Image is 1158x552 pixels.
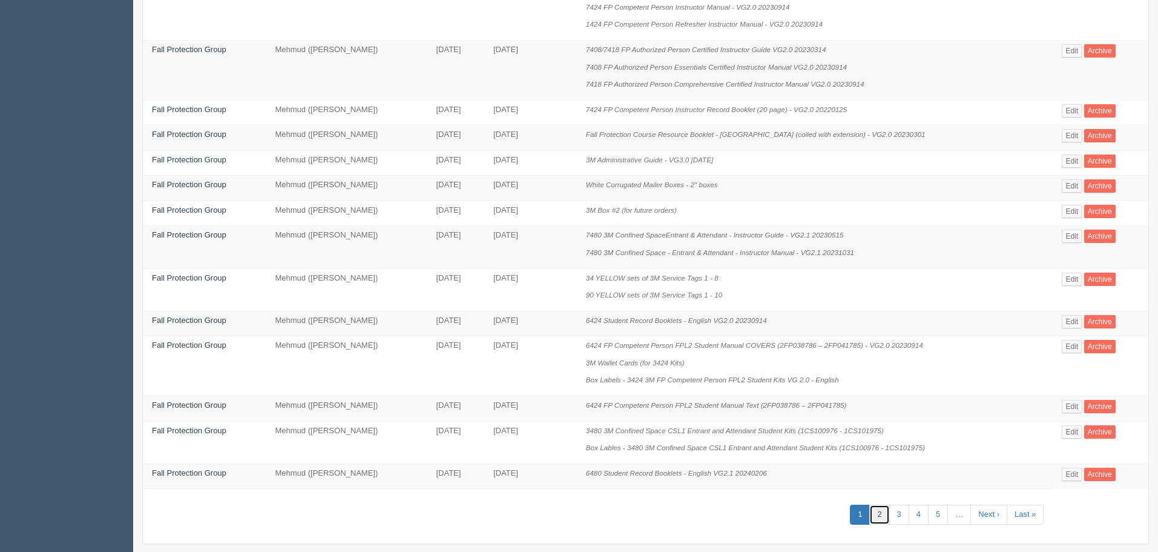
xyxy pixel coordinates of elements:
[152,341,226,350] a: Fall Protection Group
[484,226,577,268] td: [DATE]
[427,464,484,489] td: [DATE]
[1084,205,1116,218] a: Archive
[152,230,226,239] a: Fall Protection Group
[484,396,577,421] td: [DATE]
[586,105,847,113] i: 7424 FP Competent Person Instructor Record Booklet (20 page) - VG2.0 20220125
[152,180,226,189] a: Fall Protection Group
[427,336,484,396] td: [DATE]
[1084,400,1116,413] a: Archive
[427,100,484,125] td: [DATE]
[484,150,577,176] td: [DATE]
[1084,425,1116,439] a: Archive
[266,421,427,464] td: Mehmud ([PERSON_NAME])
[586,20,823,28] i: 1424 FP Competent Person Refresher Instructor Manual - VG2.0 20230914
[1007,505,1044,525] a: Last »
[1062,400,1082,413] a: Edit
[152,273,226,282] a: Fall Protection Group
[1084,179,1116,193] a: Archive
[266,336,427,396] td: Mehmud ([PERSON_NAME])
[1084,315,1116,328] a: Archive
[1084,230,1116,243] a: Archive
[586,206,677,214] i: 3M Box #2 (for future orders)
[484,40,577,100] td: [DATE]
[1062,315,1082,328] a: Edit
[484,421,577,464] td: [DATE]
[586,469,767,477] i: 6480 Student Record Booklets - English VG2.1 20240206
[1084,340,1116,353] a: Archive
[586,181,718,188] i: White Corrugated Mailer Boxes - 2" boxes
[586,359,685,367] i: 3M Wallet Cards (for 3424 Kits)
[152,205,226,214] a: Fall Protection Group
[427,150,484,176] td: [DATE]
[266,226,427,268] td: Mehmud ([PERSON_NAME])
[586,401,847,409] i: 6424 FP Competent Person FPL2 Student Manual Text (2FP038786 – 2FP041785)
[970,505,1007,525] a: Next ›
[1062,273,1082,286] a: Edit
[586,3,790,11] i: 7424 FP Competent Person Instructor Manual - VG2.0 20230914
[586,376,839,384] i: Box Labels - 3424 3M FP Competent Person FPL2 Student Kits VG 2.0 - English
[266,150,427,176] td: Mehmud ([PERSON_NAME])
[427,125,484,151] td: [DATE]
[947,505,971,525] a: …
[1084,468,1116,481] a: Archive
[1084,155,1116,168] a: Archive
[427,201,484,226] td: [DATE]
[586,427,884,434] i: 3480 3M Confined Space CSL1 Entrant and Attendant Student Kits (1CS100976 - 1CS101975)
[427,176,484,201] td: [DATE]
[427,311,484,336] td: [DATE]
[484,201,577,226] td: [DATE]
[869,505,889,525] a: 2
[928,505,948,525] a: 5
[427,40,484,100] td: [DATE]
[266,40,427,100] td: Mehmud ([PERSON_NAME])
[427,421,484,464] td: [DATE]
[586,156,713,164] i: 3M Administrative Guide - VG3.0 [DATE]
[586,80,864,88] i: 7418 FP Authorized Person Comprehensive Certified Instructor Manual VG2.0 20230914
[586,130,926,138] i: Fall Protection Course Resource Booklet - [GEOGRAPHIC_DATA] (coiled with extension) - VG2.0 20230301
[484,311,577,336] td: [DATE]
[1062,104,1082,118] a: Edit
[850,505,870,525] a: 1
[586,248,854,256] i: 7480 3M Confined Space - Entrant & Attendant - Instructor Manual - VG2.1 20231031
[152,401,226,410] a: Fall Protection Group
[266,464,427,489] td: Mehmud ([PERSON_NAME])
[586,274,719,282] i: 34 YELLOW sets of 3M Service Tags 1 - 8
[266,176,427,201] td: Mehmud ([PERSON_NAME])
[266,100,427,125] td: Mehmud ([PERSON_NAME])
[586,45,826,53] i: 7408/7418 FP Authorized Person Certified Instructor Guide VG2.0 20230314
[1062,44,1082,58] a: Edit
[1062,230,1082,243] a: Edit
[586,444,925,451] i: Box Lables - 3480 3M Confined Space CSL1 Entrant and Attendant Student Kits (1CS100976 - 1CS101975)
[152,426,226,435] a: Fall Protection Group
[1062,129,1082,142] a: Edit
[1062,179,1082,193] a: Edit
[586,291,722,299] i: 90 YELLOW sets of 3M Service Tags 1 - 10
[266,125,427,151] td: Mehmud ([PERSON_NAME])
[1062,425,1082,439] a: Edit
[427,226,484,268] td: [DATE]
[152,468,226,477] a: Fall Protection Group
[152,316,226,325] a: Fall Protection Group
[152,130,226,139] a: Fall Protection Group
[1062,205,1082,218] a: Edit
[266,311,427,336] td: Mehmud ([PERSON_NAME])
[484,464,577,489] td: [DATE]
[266,396,427,421] td: Mehmud ([PERSON_NAME])
[1062,155,1082,168] a: Edit
[484,268,577,311] td: [DATE]
[586,231,844,239] i: 7480 3M Confined SpaceEntrant & Attendant - Instructor Guide - VG2.1 20230515
[484,336,577,396] td: [DATE]
[484,176,577,201] td: [DATE]
[427,396,484,421] td: [DATE]
[1084,129,1116,142] a: Archive
[484,125,577,151] td: [DATE]
[152,45,226,54] a: Fall Protection Group
[266,268,427,311] td: Mehmud ([PERSON_NAME])
[266,201,427,226] td: Mehmud ([PERSON_NAME])
[586,316,767,324] i: 6424 Student Record Booklets - English VG2.0 20230914
[586,63,847,71] i: 7408 FP Authorized Person Essentials Certified Instructor Manual VG2.0 20230914
[1084,44,1116,58] a: Archive
[586,341,923,349] i: 6424 FP Competent Person FPL2 Student Manual COVERS (2FP038786 – 2FP041785) - VG2.0 20230914
[1062,468,1082,481] a: Edit
[909,505,929,525] a: 4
